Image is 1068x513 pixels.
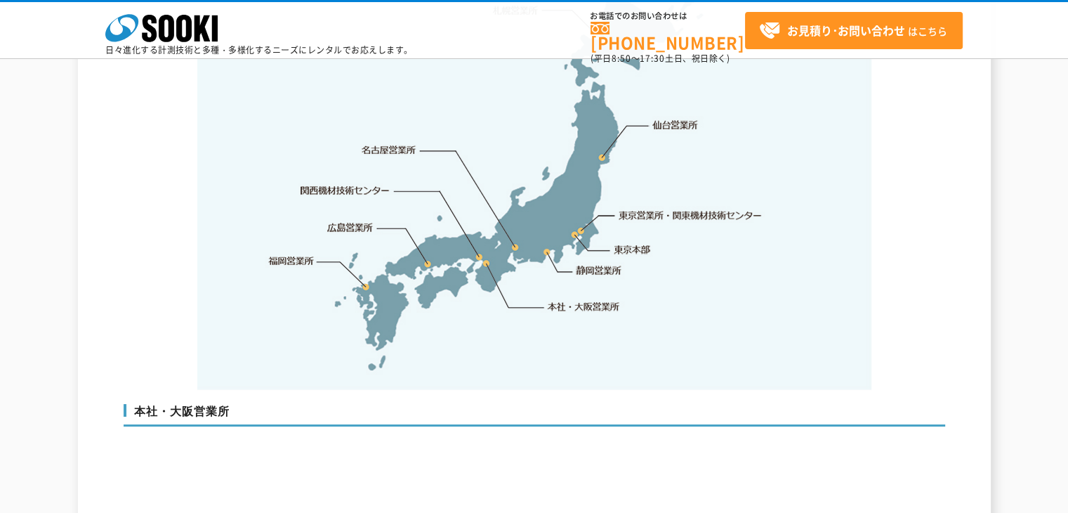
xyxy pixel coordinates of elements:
[591,52,730,65] span: (平日 ～ 土日、祝日除く)
[105,46,413,54] p: 日々進化する計測技術と多種・多様化するニーズにレンタルでお応えします。
[591,22,745,51] a: [PHONE_NUMBER]
[612,52,631,65] span: 8:50
[268,254,314,268] a: 福岡営業所
[124,404,945,427] h3: 本社・大阪営業所
[328,220,374,234] a: 広島営業所
[787,22,905,39] strong: お見積り･お問い合わせ
[759,20,947,41] span: はこちら
[301,183,390,197] a: 関西機材技術センター
[362,143,416,157] a: 名古屋営業所
[640,52,665,65] span: 17:30
[652,118,698,132] a: 仙台営業所
[546,299,620,313] a: 本社・大阪営業所
[745,12,963,49] a: お見積り･お問い合わせはこちら
[614,243,651,257] a: 東京本部
[619,208,763,222] a: 東京営業所・関東機材技術センター
[576,264,621,278] a: 静岡営業所
[591,12,745,20] span: お電話でのお問い合わせは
